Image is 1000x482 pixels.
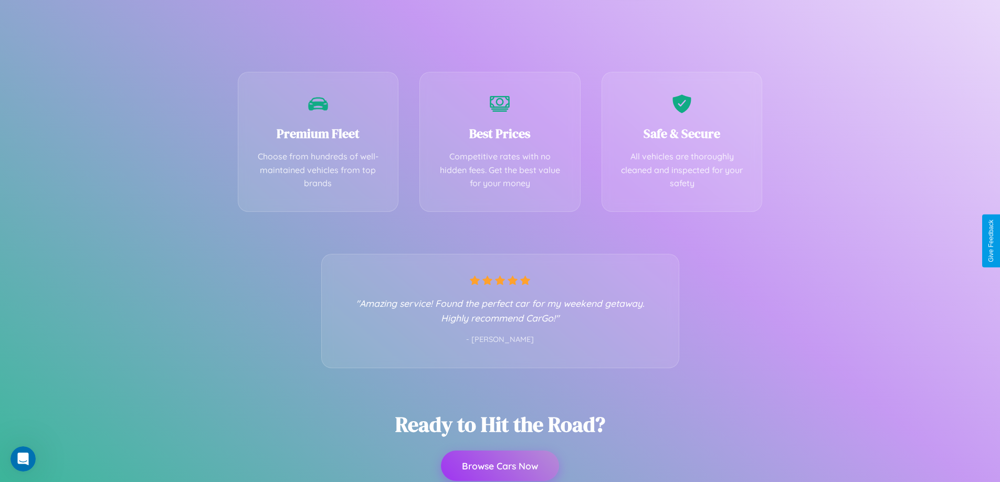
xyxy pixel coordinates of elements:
[10,446,36,472] iframe: Intercom live chat
[254,150,383,190] p: Choose from hundreds of well-maintained vehicles from top brands
[618,150,746,190] p: All vehicles are thoroughly cleaned and inspected for your safety
[436,150,564,190] p: Competitive rates with no hidden fees. Get the best value for your money
[254,125,383,142] h3: Premium Fleet
[618,125,746,142] h3: Safe & Secure
[987,220,995,262] div: Give Feedback
[436,125,564,142] h3: Best Prices
[343,333,658,347] p: - [PERSON_NAME]
[395,410,605,438] h2: Ready to Hit the Road?
[441,451,559,481] button: Browse Cars Now
[343,296,658,325] p: "Amazing service! Found the perfect car for my weekend getaway. Highly recommend CarGo!"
